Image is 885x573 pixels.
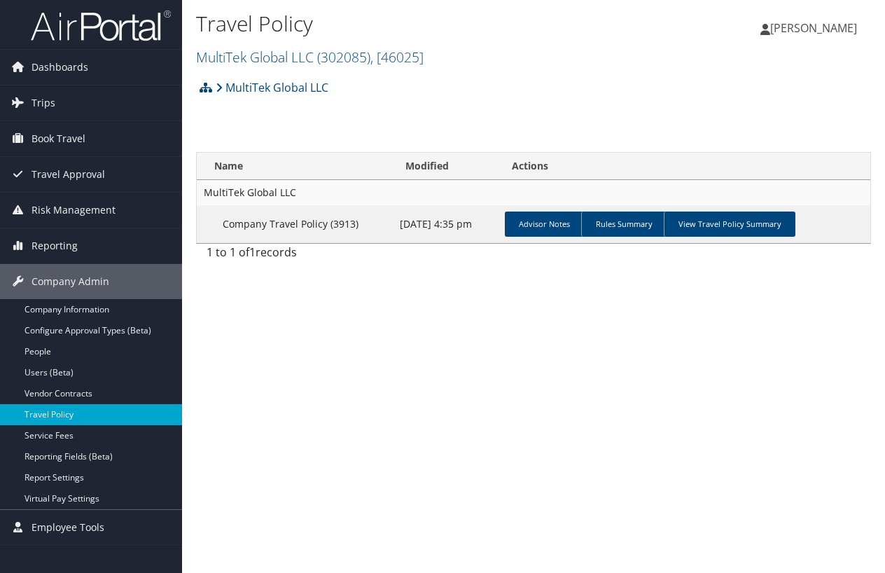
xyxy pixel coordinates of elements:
span: Trips [32,85,55,120]
td: Company Travel Policy (3913) [197,205,393,243]
span: Book Travel [32,121,85,156]
a: [PERSON_NAME] [760,7,871,49]
a: View Travel Policy Summary [664,212,795,237]
span: Travel Approval [32,157,105,192]
a: MultiTek Global LLC [196,48,424,67]
h1: Travel Policy [196,9,646,39]
a: Advisor Notes [505,212,584,237]
span: Employee Tools [32,510,104,545]
a: Rules Summary [581,212,667,237]
span: 1 [249,244,256,260]
span: ( 302085 ) [317,48,370,67]
span: Dashboards [32,50,88,85]
td: MultiTek Global LLC [197,180,870,205]
th: Modified: activate to sort column ascending [393,153,500,180]
img: airportal-logo.png [31,9,171,42]
a: MultiTek Global LLC [216,74,328,102]
span: Risk Management [32,193,116,228]
td: [DATE] 4:35 pm [393,205,500,243]
th: Actions [499,153,870,180]
th: Name: activate to sort column ascending [197,153,393,180]
span: Reporting [32,228,78,263]
span: [PERSON_NAME] [770,20,857,36]
div: 1 to 1 of records [207,244,354,268]
span: , [ 46025 ] [370,48,424,67]
span: Company Admin [32,264,109,299]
